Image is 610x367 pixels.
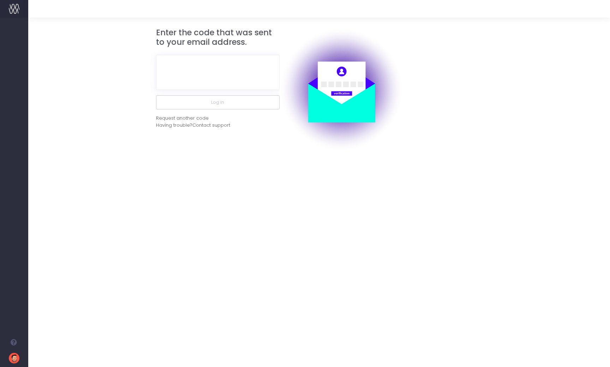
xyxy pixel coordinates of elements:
[156,115,209,122] div: Request another code
[156,95,280,109] button: Log in
[156,122,280,129] div: Having trouble?
[156,28,280,47] h3: Enter the code that was sent to your email address.
[9,353,19,363] img: images/default_profile_image.png
[192,122,230,129] span: Contact support
[280,28,403,151] img: auth.png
